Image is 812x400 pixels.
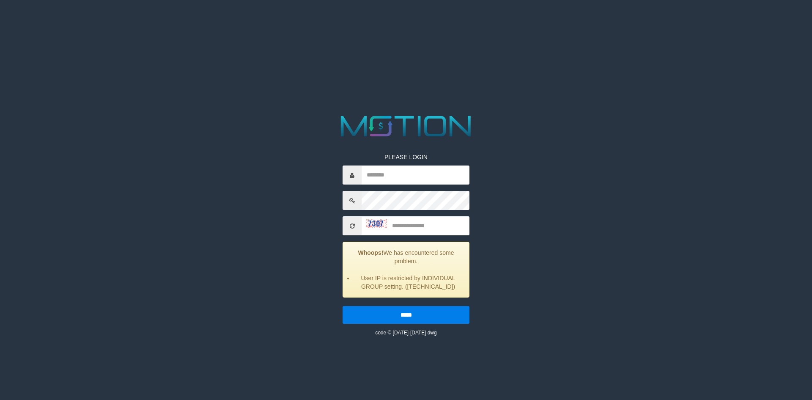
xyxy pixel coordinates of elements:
[354,274,463,291] li: User IP is restricted by INDIVIDUAL GROUP setting. ([TECHNICAL_ID])
[375,330,436,336] small: code © [DATE]-[DATE] dwg
[366,219,387,228] img: captcha
[343,242,469,298] div: We has encountered some problem.
[343,153,469,161] p: PLEASE LOGIN
[358,249,384,256] strong: Whoops!
[335,112,477,140] img: MOTION_logo.png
